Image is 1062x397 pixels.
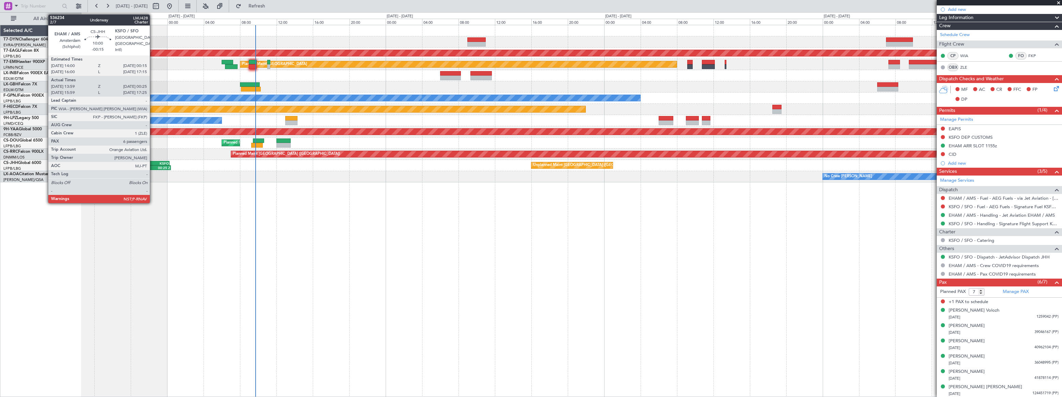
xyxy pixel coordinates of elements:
span: F-HECD [3,105,18,109]
span: (1/4) [1037,106,1047,114]
span: 41878114 (PP) [1034,375,1059,381]
div: 00:00 [604,19,641,25]
span: 124451719 (PP) [1032,391,1059,396]
span: T7-DYN [3,37,19,42]
div: [PERSON_NAME] [949,338,985,345]
div: 16:00 [750,19,786,25]
a: EHAM / AMS - Pax COVID19 requirements [949,271,1036,277]
a: EVRA/[PERSON_NAME] [3,43,46,48]
span: CR [996,86,1002,93]
a: T7-EAGLFalcon 8X [3,49,39,53]
a: LFMN/NCE [3,65,23,70]
span: Pax [939,279,947,286]
div: 04:00 [204,19,240,25]
a: CS-RRCFalcon 900LX [3,150,44,154]
a: WIA [960,53,976,59]
a: LFPB/LBG [3,54,21,59]
span: [DATE] [949,330,960,335]
a: LX-INBFalcon 900EX EASy II [3,71,57,75]
span: CS-JHH [3,161,18,165]
div: 04:00 [641,19,677,25]
span: Crew [939,22,951,30]
div: 20:00 [568,19,604,25]
a: KSFO / SFO - Dispatch - JetAdvisor Dispatch JHH [949,254,1050,260]
label: Planned PAX [940,288,966,295]
div: 00:25 Z [124,166,171,170]
div: [DATE] - [DATE] [168,14,195,19]
span: FP [1032,86,1037,93]
span: CS-RRC [3,150,18,154]
span: +1 PAX to schedule [949,299,988,305]
span: Dispatch [939,186,958,194]
span: 39046167 (PP) [1034,329,1059,335]
a: LFPB/LBG [3,166,21,171]
button: All Aircraft [7,13,74,24]
span: [DATE] - [DATE] [116,3,148,9]
div: [PERSON_NAME] Volozh [949,307,999,314]
span: 1259042 (PP) [1036,314,1059,320]
div: [DATE] - [DATE] [387,14,413,19]
a: Manage Permits [940,116,973,123]
a: Manage Services [940,177,974,184]
span: 40962104 (PP) [1034,345,1059,350]
a: DNMM/LOS [3,155,25,160]
span: Refresh [243,4,271,9]
div: EHAM ARR SLOT 1155z [949,143,997,149]
a: KSFO / SFO - Handling - Signature Flight Support KSFO / SFO [949,221,1059,227]
div: Unplanned Maint [GEOGRAPHIC_DATA] ([GEOGRAPHIC_DATA] Intl) [533,160,651,170]
span: Others [939,245,954,253]
div: EAPIS [949,126,961,132]
a: T7-EMIHawker 900XP [3,60,45,64]
div: 13:59 Z [77,166,124,170]
div: KSFO DEP CUSTOMS [949,134,993,140]
span: [DATE] [949,361,960,366]
div: 20:00 [131,19,167,25]
button: Refresh [232,1,273,12]
a: CS-DOUGlobal 6500 [3,138,43,143]
span: 36048995 (PP) [1034,360,1059,366]
span: DP [961,96,967,103]
div: Add new [948,160,1059,166]
div: [PERSON_NAME] [949,368,985,375]
div: 08:00 [240,19,277,25]
div: [PERSON_NAME] [949,353,985,360]
a: ZLE [960,64,976,70]
span: [DATE] [949,391,960,396]
span: MF [961,86,968,93]
div: 00:00 [823,19,859,25]
input: Trip Number [21,1,60,11]
div: 16:00 [313,19,350,25]
div: 12:00 [932,19,968,25]
span: Flight Crew [939,40,964,48]
div: 16:00 [95,19,131,25]
div: 20:00 [786,19,823,25]
div: Add new [948,6,1059,12]
a: KSFO / SFO - Catering [949,237,994,243]
span: Dispatch Checks and Weather [939,75,1004,83]
div: No Crew [PERSON_NAME] [824,171,872,182]
span: F-GPNJ [3,94,18,98]
a: T7-DYNChallenger 604 [3,37,48,42]
div: [PERSON_NAME] [PERSON_NAME] [949,384,1022,391]
div: 12:00 [495,19,531,25]
span: (3/5) [1037,168,1047,175]
span: AC [979,86,985,93]
a: Schedule Crew [940,32,970,38]
div: CP [947,52,959,60]
div: 12:00 [277,19,313,25]
a: Manage PAX [1003,288,1029,295]
div: Planned Maint [GEOGRAPHIC_DATA] ([GEOGRAPHIC_DATA]) [233,149,340,159]
a: EHAM / AMS - Fuel - AEG Fuels - via Jet Aviation - [GEOGRAPHIC_DATA] / AMS [949,195,1059,201]
div: [DATE] - [DATE] [82,14,109,19]
div: 00:00 [386,19,422,25]
div: 04:00 [422,19,458,25]
a: [PERSON_NAME]/QSA [3,177,44,182]
a: EHAM / AMS - Handling - Jet Aviation EHAM / AMS [949,212,1055,218]
div: CID [949,151,956,157]
div: 08:00 [458,19,495,25]
a: F-HECDFalcon 7X [3,105,37,109]
div: 16:00 [531,19,568,25]
a: FKP [1028,53,1044,59]
a: 9H-LPZLegacy 500 [3,116,39,120]
span: 9H-LPZ [3,116,17,120]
